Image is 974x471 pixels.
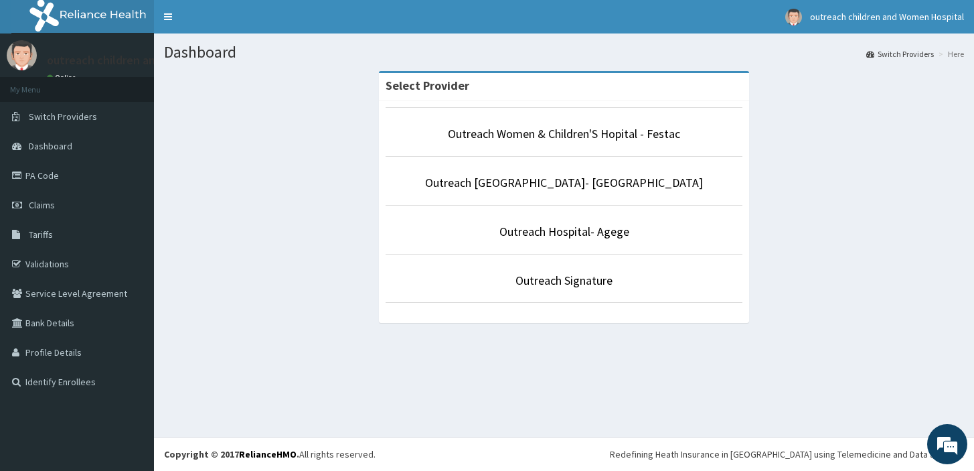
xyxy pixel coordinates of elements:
[810,11,964,23] span: outreach children and Women Hospital
[29,140,72,152] span: Dashboard
[47,73,79,82] a: Online
[515,273,613,288] a: Outreach Signature
[239,448,297,460] a: RelianceHMO
[29,228,53,241] span: Tariffs
[425,175,703,190] a: Outreach [GEOGRAPHIC_DATA]- [GEOGRAPHIC_DATA]
[499,224,629,239] a: Outreach Hospital- Agege
[386,78,469,93] strong: Select Provider
[29,111,97,123] span: Switch Providers
[610,448,964,461] div: Redefining Heath Insurance in [GEOGRAPHIC_DATA] using Telemedicine and Data Science!
[29,199,55,211] span: Claims
[7,40,37,70] img: User Image
[448,126,680,141] a: Outreach Women & Children'S Hopital - Festac
[866,48,934,60] a: Switch Providers
[47,54,250,66] p: outreach children and Women Hospital
[164,44,964,61] h1: Dashboard
[785,9,802,25] img: User Image
[935,48,964,60] li: Here
[164,448,299,460] strong: Copyright © 2017 .
[154,437,974,471] footer: All rights reserved.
